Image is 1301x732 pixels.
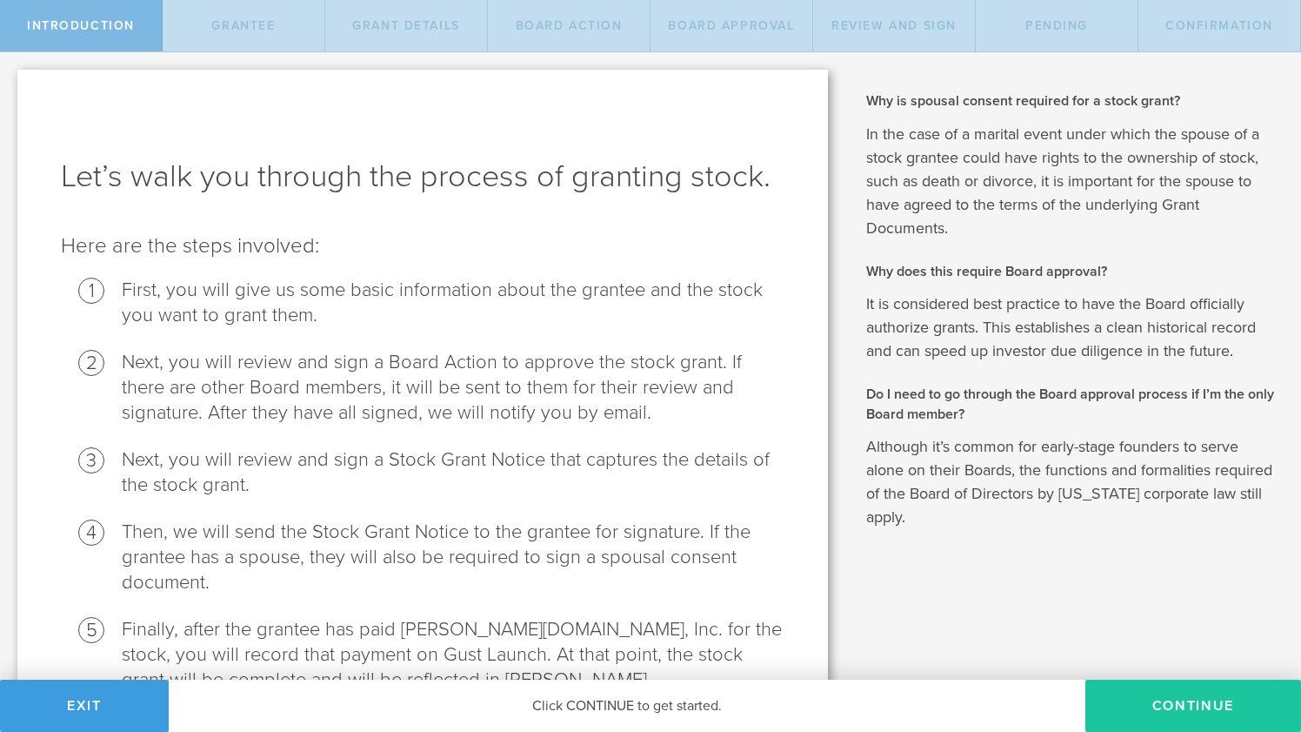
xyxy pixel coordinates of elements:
[61,156,784,198] h1: Let’s walk you through the process of granting stock.
[866,123,1275,240] p: In the case of a marital event under which the spouse of a stock grantee could have rights to the...
[866,91,1275,111] h2: Why is spousal consent required for a stock grant?
[169,680,1085,732] div: Click CONTINUE to get started.
[1165,18,1273,33] span: Confirmation
[122,447,784,498] li: Next, you will review and sign a Stock Grant Notice that captures the details of the stock grant.
[668,18,794,33] span: Board Approval
[866,435,1275,529] p: Although it’s common for early-stage founders to serve alone on their Boards, the functions and f...
[122,350,784,426] li: Next, you will review and sign a Board Action to approve the stock grant. If there are other Boar...
[1025,18,1088,33] span: Pending
[831,18,957,33] span: Review and Sign
[516,18,623,33] span: Board Action
[61,232,784,260] p: Here are the steps involved:
[866,385,1275,424] h2: Do I need to go through the Board approval process if I’m the only Board member?
[27,18,135,33] span: Introduction
[352,18,460,33] span: Grant Details
[122,520,784,595] li: Then, we will send the Stock Grant Notice to the grantee for signature. If the grantee has a spou...
[866,262,1275,281] h2: Why does this require Board approval?
[866,292,1275,363] p: It is considered best practice to have the Board officially authorize grants. This establishes a ...
[1085,680,1301,732] button: Continue
[211,18,275,33] span: Grantee
[122,617,784,718] li: Finally, after the grantee has paid [PERSON_NAME][DOMAIN_NAME], Inc. for the stock, you will reco...
[122,278,784,328] li: First, you will give us some basic information about the grantee and the stock you want to grant ...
